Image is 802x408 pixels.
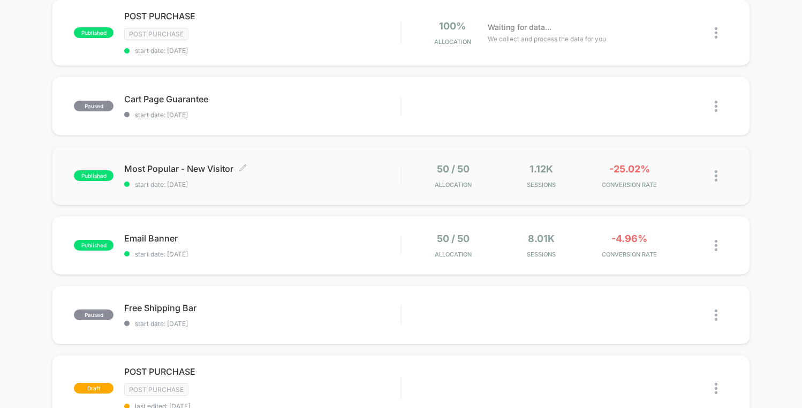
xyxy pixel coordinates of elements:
span: Allocation [435,251,472,258]
span: Sessions [500,181,582,188]
span: paused [74,309,114,320]
span: draft [74,383,114,394]
img: close [715,309,717,321]
span: start date: [DATE] [124,47,400,55]
span: Allocation [435,181,472,188]
span: 50 / 50 [437,163,470,175]
span: Allocation [434,38,471,46]
img: close [715,101,717,112]
span: Post Purchase [124,383,188,396]
span: start date: [DATE] [124,111,400,119]
span: -4.96% [611,233,647,244]
span: published [74,27,114,38]
img: close [715,383,717,394]
span: start date: [DATE] [124,180,400,188]
img: close [715,27,717,39]
span: 50 / 50 [437,233,470,244]
span: 100% [439,20,466,32]
img: close [715,240,717,251]
span: published [74,170,114,181]
span: Most Popular - New Visitor [124,163,400,174]
img: close [715,170,717,182]
span: Free Shipping Bar [124,303,400,313]
span: published [74,240,114,251]
span: Waiting for data... [488,21,551,33]
span: POST PURCHASE [124,11,400,21]
span: start date: [DATE] [124,250,400,258]
span: Email Banner [124,233,400,244]
span: Cart Page Guarantee [124,94,400,104]
span: 8.01k [528,233,555,244]
span: start date: [DATE] [124,320,400,328]
span: Post Purchase [124,28,188,40]
span: CONVERSION RATE [588,181,671,188]
span: paused [74,101,114,111]
span: 1.12k [529,163,553,175]
span: POST PURCHASE [124,366,400,377]
span: We collect and process the data for you [488,34,606,44]
span: CONVERSION RATE [588,251,671,258]
span: -25.02% [609,163,650,175]
span: Sessions [500,251,582,258]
